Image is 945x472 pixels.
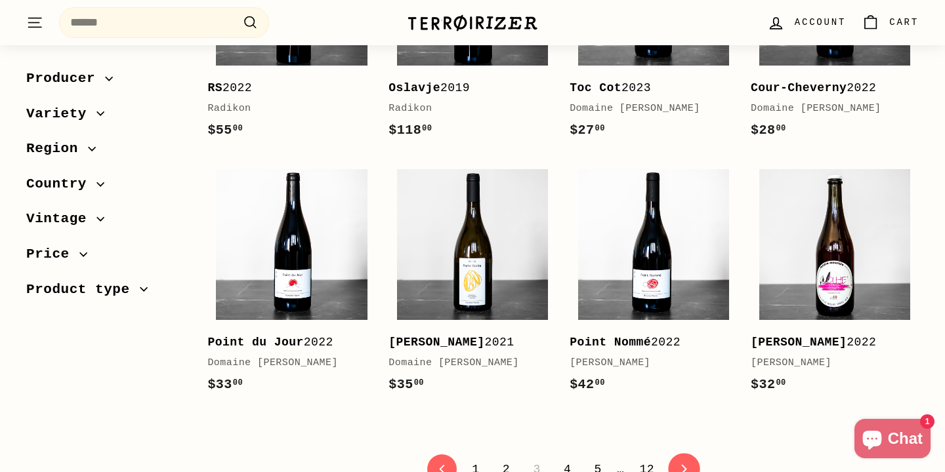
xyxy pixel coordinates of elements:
[751,79,906,98] div: 2022
[388,101,543,117] div: Radikon
[759,3,854,42] a: Account
[26,173,96,195] span: Country
[751,81,847,94] b: Cour-Cheverny
[889,15,919,29] span: Cart
[26,205,186,240] button: Vintage
[388,79,543,98] div: 2019
[26,240,186,275] button: Price
[570,355,724,371] div: [PERSON_NAME]
[207,123,243,138] span: $55
[751,336,847,349] b: [PERSON_NAME]
[26,64,186,100] button: Producer
[570,377,605,392] span: $42
[388,333,543,352] div: 2021
[207,161,375,408] a: Point du Jour2022Domaine [PERSON_NAME]
[207,333,362,352] div: 2022
[751,123,786,138] span: $28
[388,161,556,408] a: [PERSON_NAME]2021Domaine [PERSON_NAME]
[570,336,651,349] b: Point Nommé
[388,377,424,392] span: $35
[26,100,186,135] button: Variety
[207,336,303,349] b: Point du Jour
[26,279,140,301] span: Product type
[388,355,543,371] div: Domaine [PERSON_NAME]
[751,355,906,371] div: [PERSON_NAME]
[776,378,786,387] sup: 00
[595,378,605,387] sup: 00
[207,377,243,392] span: $33
[388,81,440,94] b: Oslavje
[751,101,906,117] div: Domaine [PERSON_NAME]
[850,419,934,462] inbox-online-store-chat: Shopify online store chat
[570,81,621,94] b: Toc Cot
[207,79,362,98] div: 2022
[26,208,96,230] span: Vintage
[26,138,88,160] span: Region
[776,124,786,133] sup: 00
[570,79,724,98] div: 2023
[570,101,724,117] div: Domaine [PERSON_NAME]
[422,124,432,133] sup: 00
[388,123,432,138] span: $118
[26,134,186,170] button: Region
[595,124,605,133] sup: 00
[570,123,605,138] span: $27
[207,101,362,117] div: Radikon
[233,124,243,133] sup: 00
[751,161,919,408] a: [PERSON_NAME]2022[PERSON_NAME]
[207,355,362,371] div: Domaine [PERSON_NAME]
[795,15,846,29] span: Account
[26,103,96,125] span: Variety
[233,378,243,387] sup: 00
[26,275,186,311] button: Product type
[26,68,105,90] span: Producer
[207,81,222,94] b: RS
[570,333,724,352] div: 2022
[570,161,738,408] a: Point Nommé2022[PERSON_NAME]
[26,170,186,205] button: Country
[414,378,424,387] sup: 00
[26,243,79,265] span: Price
[751,333,906,352] div: 2022
[854,3,927,42] a: Cart
[388,336,484,349] b: [PERSON_NAME]
[751,377,786,392] span: $32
